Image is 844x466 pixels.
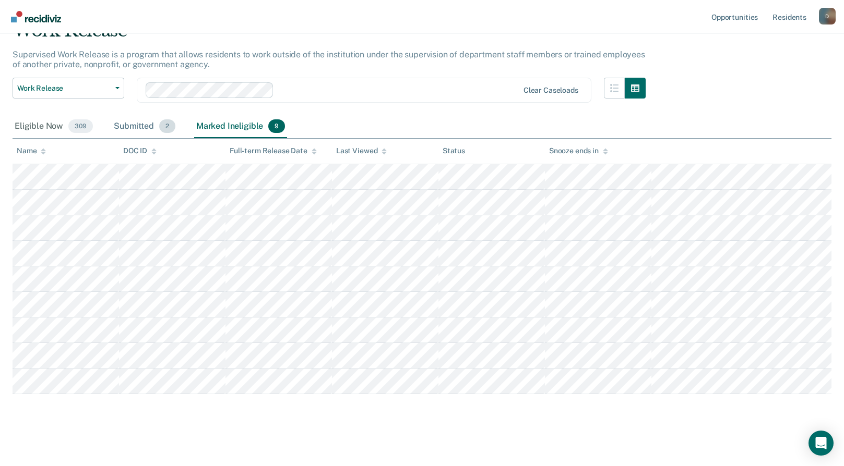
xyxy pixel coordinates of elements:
div: Snooze ends in [549,146,608,155]
div: Submitted2 [112,115,177,138]
button: Work Release [13,78,124,99]
span: 2 [159,119,175,133]
div: Clear caseloads [524,86,578,95]
div: Eligible Now309 [13,115,95,138]
span: Work Release [17,84,111,93]
div: Work Release [13,20,646,50]
div: D [819,8,836,24]
div: DOC ID [123,146,157,155]
div: Open Intercom Messenger [809,431,834,456]
span: 309 [68,119,93,133]
div: Full-term Release Date [230,146,317,155]
div: Name [17,146,46,155]
div: Status [443,146,465,155]
span: 9 [268,119,285,133]
img: Recidiviz [11,11,61,22]
div: Marked Ineligible9 [194,115,288,138]
div: Last Viewed [336,146,387,155]
button: Profile dropdown button [819,8,836,24]
p: Supervised Work Release is a program that allows residents to work outside of the institution und... [13,50,645,69]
